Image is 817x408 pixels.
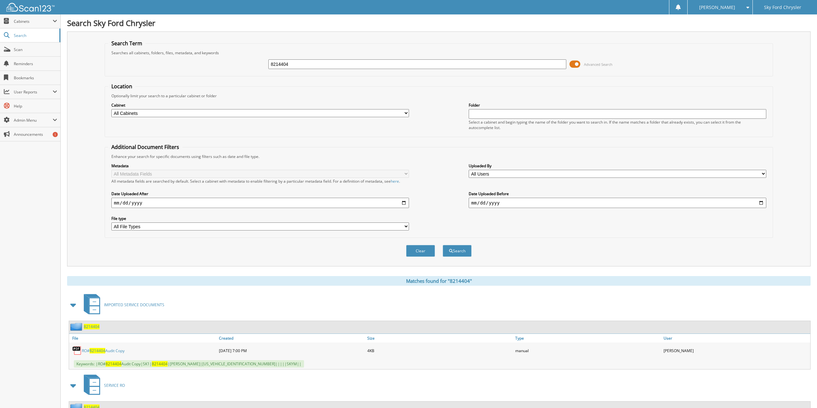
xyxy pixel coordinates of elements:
[469,119,766,130] div: Select a cabinet and begin typing the name of the folder you want to search in. If the name match...
[108,154,769,159] div: Enhance your search for specific documents using filters such as date and file type.
[84,324,100,329] a: 8214404
[406,245,435,257] button: Clear
[108,83,135,90] legend: Location
[82,348,125,353] a: RO#8214404Audit Copy
[108,40,145,47] legend: Search Term
[74,360,304,368] span: Keywords: |RO# Audit Copy|SK1| |[PERSON_NAME]|[US_VEHICLE_IDENTIFICATION_NUMBER]|||||SKYM||
[104,383,125,388] span: SERVICE RO
[67,276,811,286] div: Matches found for "8214404"
[70,323,84,331] img: folder2.png
[14,19,53,24] span: Cabinets
[584,62,613,67] span: Advanced Search
[14,75,57,81] span: Bookmarks
[104,302,164,308] span: IMPORTED SERVICE DOCUMENTS
[111,102,409,108] label: Cabinet
[469,191,766,196] label: Date Uploaded Before
[662,334,810,343] a: User
[14,103,57,109] span: Help
[699,5,735,9] span: [PERSON_NAME]
[217,344,366,357] div: [DATE] 7:00 PM
[67,18,811,28] h1: Search Sky Ford Chrysler
[469,102,766,108] label: Folder
[69,334,217,343] a: File
[14,33,56,38] span: Search
[53,132,58,137] div: 1
[111,191,409,196] label: Date Uploaded After
[14,132,57,137] span: Announcements
[514,344,662,357] div: manual
[72,346,82,355] img: PDF.png
[14,47,57,52] span: Scan
[764,5,801,9] span: Sky Ford Chrysler
[106,361,121,367] span: 8214404
[80,373,125,398] a: SERVICE RO
[366,334,514,343] a: Size
[6,3,55,12] img: scan123-logo-white.svg
[108,143,182,151] legend: Additional Document Filters
[111,198,409,208] input: start
[469,163,766,169] label: Uploaded By
[14,61,57,66] span: Reminders
[111,216,409,221] label: File type
[217,334,366,343] a: Created
[14,89,53,95] span: User Reports
[391,178,399,184] a: here
[152,361,168,367] span: 8214404
[108,93,769,99] div: Optionally limit your search to a particular cabinet or folder
[111,178,409,184] div: All metadata fields are searched by default. Select a cabinet with metadata to enable filtering b...
[14,117,53,123] span: Admin Menu
[111,163,409,169] label: Metadata
[90,348,105,353] span: 8214404
[366,344,514,357] div: 4KB
[662,344,810,357] div: [PERSON_NAME]
[108,50,769,56] div: Searches all cabinets, folders, files, metadata, and keywords
[443,245,472,257] button: Search
[469,198,766,208] input: end
[80,292,164,317] a: IMPORTED SERVICE DOCUMENTS
[514,334,662,343] a: Type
